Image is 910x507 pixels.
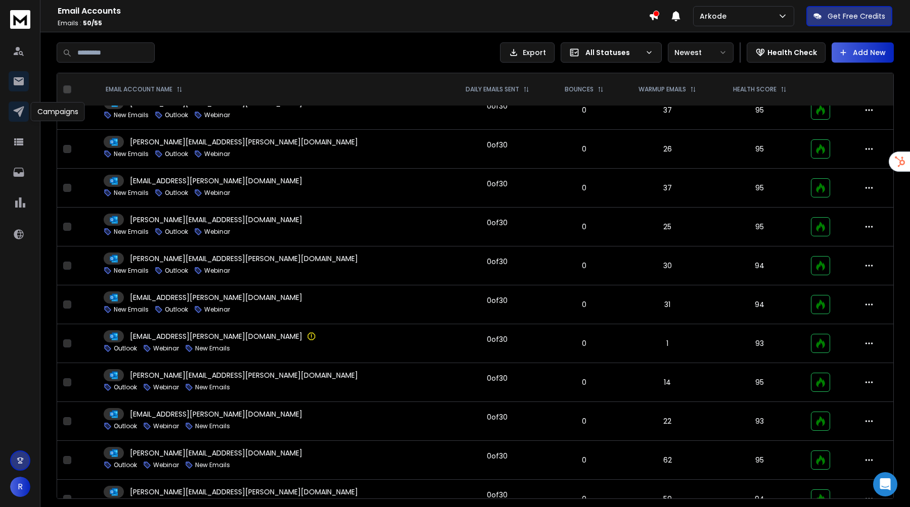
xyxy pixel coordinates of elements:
[195,461,230,469] p: New Emails
[114,383,137,391] p: Outlook
[204,267,230,275] p: Webinar
[106,85,183,93] div: EMAIL ACCOUNT NAME
[165,150,188,158] p: Outlook
[10,477,30,497] button: R
[83,19,102,27] span: 50 / 55
[165,189,188,197] p: Outlook
[487,334,508,344] div: 0 of 30
[10,10,30,29] img: logo
[58,19,649,27] p: Emails :
[500,42,555,63] button: Export
[487,451,508,461] div: 0 of 30
[114,150,149,158] p: New Emails
[555,299,614,310] p: 0
[487,101,508,111] div: 0 of 30
[555,494,614,504] p: 0
[873,472,897,496] div: Open Intercom Messenger
[639,85,686,93] p: WARMUP EMAILS
[130,487,358,497] p: [PERSON_NAME][EMAIL_ADDRESS][PERSON_NAME][DOMAIN_NAME]
[204,306,230,314] p: Webinar
[715,285,805,324] td: 94
[153,461,179,469] p: Webinar
[114,267,149,275] p: New Emails
[620,91,715,130] td: 37
[555,455,614,465] p: 0
[130,137,358,147] p: [PERSON_NAME][EMAIL_ADDRESS][PERSON_NAME][DOMAIN_NAME]
[130,176,302,186] p: [EMAIL_ADDRESS][PERSON_NAME][DOMAIN_NAME]
[153,422,179,430] p: Webinar
[487,257,508,267] div: 0 of 30
[165,228,188,236] p: Outlook
[715,246,805,285] td: 94
[767,47,817,58] p: Health Check
[715,208,805,246] td: 95
[733,85,777,93] p: HEALTH SCORE
[715,441,805,480] td: 95
[620,441,715,480] td: 62
[715,363,805,402] td: 95
[487,218,508,228] div: 0 of 30
[114,461,137,469] p: Outlook
[715,324,805,363] td: 93
[130,370,358,380] p: [PERSON_NAME][EMAIL_ADDRESS][PERSON_NAME][DOMAIN_NAME]
[204,228,230,236] p: Webinar
[165,111,188,119] p: Outlook
[130,448,302,458] p: [PERSON_NAME][EMAIL_ADDRESS][DOMAIN_NAME]
[466,85,519,93] p: DAILY EMAILS SENT
[114,189,149,197] p: New Emails
[565,85,594,93] p: BOUNCES
[153,344,179,352] p: Webinar
[130,253,358,264] p: [PERSON_NAME][EMAIL_ADDRESS][PERSON_NAME][DOMAIN_NAME]
[204,150,230,158] p: Webinar
[153,383,179,391] p: Webinar
[555,144,614,154] p: 0
[114,306,149,314] p: New Emails
[130,331,302,341] p: [EMAIL_ADDRESS][PERSON_NAME][DOMAIN_NAME]
[114,422,137,430] p: Outlook
[620,285,715,324] td: 31
[620,130,715,169] td: 26
[668,42,734,63] button: Newest
[165,306,188,314] p: Outlook
[555,222,614,232] p: 0
[715,91,805,130] td: 95
[555,105,614,115] p: 0
[585,47,641,58] p: All Statuses
[487,412,508,422] div: 0 of 30
[487,140,508,150] div: 0 of 30
[620,169,715,208] td: 37
[700,11,731,21] p: Arkode
[747,42,826,63] button: Health Check
[204,189,230,197] p: Webinar
[487,179,508,189] div: 0 of 30
[130,409,302,419] p: [EMAIL_ADDRESS][PERSON_NAME][DOMAIN_NAME]
[555,377,614,387] p: 0
[620,324,715,363] td: 1
[130,292,302,302] p: [EMAIL_ADDRESS][PERSON_NAME][DOMAIN_NAME]
[195,422,230,430] p: New Emails
[114,111,149,119] p: New Emails
[31,102,85,121] div: Campaigns
[195,344,230,352] p: New Emails
[555,338,614,348] p: 0
[114,228,149,236] p: New Emails
[620,208,715,246] td: 25
[195,383,230,391] p: New Emails
[130,215,302,225] p: [PERSON_NAME][EMAIL_ADDRESS][DOMAIN_NAME]
[832,42,894,63] button: Add New
[555,416,614,426] p: 0
[620,246,715,285] td: 30
[620,402,715,441] td: 22
[487,490,508,500] div: 0 of 30
[487,373,508,383] div: 0 of 30
[806,6,892,26] button: Get Free Credits
[555,261,614,271] p: 0
[715,130,805,169] td: 95
[715,169,805,208] td: 95
[715,402,805,441] td: 93
[204,111,230,119] p: Webinar
[555,183,614,193] p: 0
[114,344,137,352] p: Outlook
